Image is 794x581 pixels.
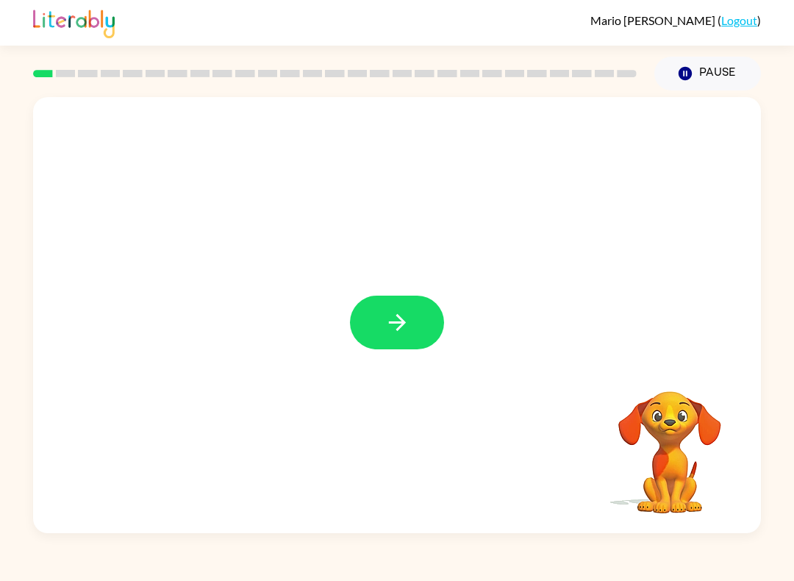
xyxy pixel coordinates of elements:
div: ( ) [590,13,761,27]
span: Mario [PERSON_NAME] [590,13,718,27]
video: Your browser must support playing .mp4 files to use Literably. Please try using another browser. [596,368,743,516]
button: Pause [654,57,761,90]
a: Logout [721,13,757,27]
img: Literably [33,6,115,38]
